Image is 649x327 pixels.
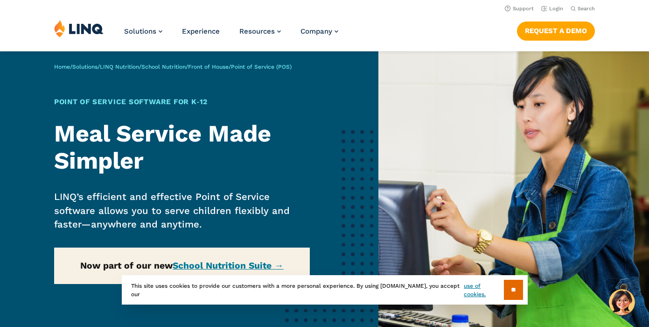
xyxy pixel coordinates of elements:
a: Solutions [72,64,98,70]
a: Home [54,64,70,70]
span: Solutions [124,27,156,36]
strong: Now part of our new [80,260,283,271]
a: Login [541,6,563,12]
span: Point of Service (POS) [231,64,292,70]
nav: Button Navigation [517,20,595,40]
span: Company [300,27,332,36]
a: use of cookies. [464,282,503,299]
img: LINQ | K‑12 Software [54,20,104,37]
a: LINQ Nutrition [100,64,139,70]
p: LINQ’s efficient and effective Point of Service software allows you to serve children flexibly an... [54,190,310,231]
button: Open Search Bar [571,5,595,12]
a: Solutions [124,27,162,36]
a: Front of House [188,64,229,70]
strong: Meal Service Made Simpler [54,120,271,174]
a: School Nutrition [141,64,186,70]
h1: Point of Service Software for K‑12 [54,97,310,107]
span: Search [578,6,595,12]
span: Resources [239,27,275,36]
nav: Primary Navigation [124,20,338,50]
a: Request a Demo [517,21,595,40]
button: Hello, have a question? Let’s chat. [609,289,635,315]
div: This site uses cookies to provide our customers with a more personal experience. By using [DOMAIN... [122,275,528,305]
a: Support [505,6,534,12]
span: / / / / / [54,64,292,70]
a: Resources [239,27,281,36]
a: Experience [182,27,220,36]
a: Company [300,27,338,36]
